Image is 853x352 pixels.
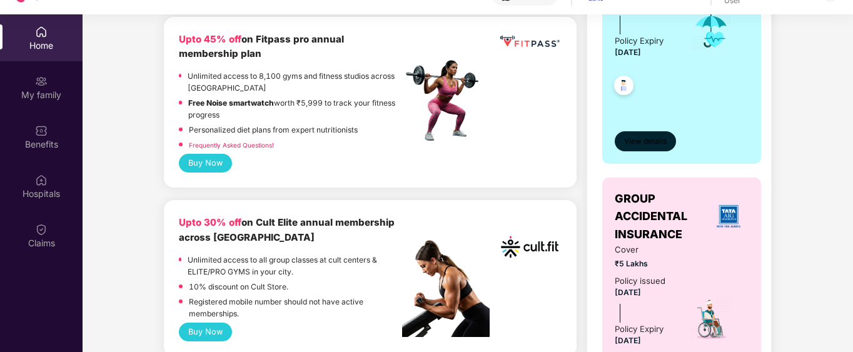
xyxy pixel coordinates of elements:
img: fpp.png [402,57,490,144]
button: Buy Now [179,323,232,341]
img: insurerLogo [712,199,745,233]
img: svg+xml;base64,PHN2ZyBpZD0iSG9tZSIgeG1sbnM9Imh0dHA6Ly93d3cudzMub3JnLzIwMDAvc3ZnIiB3aWR0aD0iMjAiIG... [35,26,48,38]
p: Unlimited access to all group classes at cult centers & ELITE/PRO GYMS in your city. [188,254,402,278]
img: svg+xml;base64,PHN2ZyB3aWR0aD0iMjAiIGhlaWdodD0iMjAiIHZpZXdCb3g9IjAgMCAyMCAyMCIgZmlsbD0ibm9uZSIgeG... [35,75,48,88]
b: on Fitpass pro annual membership plan [179,33,344,60]
span: Cover [615,243,674,256]
span: [DATE] [615,336,641,345]
strong: Free Noise smartwatch [188,98,274,108]
button: View details [615,131,676,151]
div: Policy Expiry [615,34,664,48]
div: Policy issued [615,274,665,288]
button: Buy Now [179,154,232,173]
img: icon [691,10,732,51]
p: 10% discount on Cult Store. [189,281,288,293]
img: svg+xml;base64,PHN2ZyB4bWxucz0iaHR0cDovL3d3dy53My5vcmcvMjAwMC9zdmciIHdpZHRoPSI0OC45NDMiIGhlaWdodD... [608,72,639,103]
span: ₹5 Lakhs [615,258,674,269]
img: icon [690,297,733,341]
b: Upto 30% off [179,216,241,228]
img: pc2.png [402,240,490,337]
div: Policy Expiry [615,323,664,336]
a: Frequently Asked Questions! [189,141,274,149]
b: on Cult Elite annual membership across [GEOGRAPHIC_DATA] [179,216,395,243]
img: svg+xml;base64,PHN2ZyBpZD0iQmVuZWZpdHMiIHhtbG5zPSJodHRwOi8vd3d3LnczLm9yZy8yMDAwL3N2ZyIgd2lkdGg9Ij... [35,124,48,137]
span: GROUP ACCIDENTAL INSURANCE [615,190,708,243]
img: svg+xml;base64,PHN2ZyBpZD0iSG9zcGl0YWxzIiB4bWxucz0iaHR0cDovL3d3dy53My5vcmcvMjAwMC9zdmciIHdpZHRoPS... [35,174,48,186]
p: worth ₹5,999 to track your fitness progress [188,97,402,121]
p: Unlimited access to 8,100 gyms and fitness studios across [GEOGRAPHIC_DATA] [188,70,402,94]
span: View details [624,136,667,148]
p: Personalized diet plans from expert nutritionists [189,124,358,136]
b: Upto 45% off [179,33,241,45]
p: Registered mobile number should not have active memberships. [189,296,402,319]
img: svg+xml;base64,PHN2ZyBpZD0iQ2xhaW0iIHhtbG5zPSJodHRwOi8vd3d3LnczLm9yZy8yMDAwL3N2ZyIgd2lkdGg9IjIwIi... [35,223,48,236]
img: cult.png [498,215,562,279]
span: [DATE] [615,48,641,57]
span: [DATE] [615,288,641,297]
img: fppp.png [498,32,562,52]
